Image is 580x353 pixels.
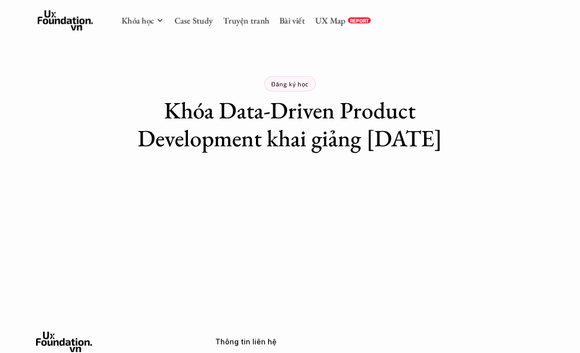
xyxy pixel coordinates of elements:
[271,80,309,87] p: Đăng ký học
[279,15,305,26] a: Bài viết
[315,15,345,26] a: UX Map
[348,17,371,23] a: REPORT
[87,173,493,249] iframe: Tally form
[223,15,269,26] a: Truyện tranh
[350,17,369,23] p: REPORT
[121,15,154,26] a: Khóa học
[112,97,468,152] h1: Khóa Data-Driven Product Development khai giảng [DATE]
[174,15,213,26] a: Case Study
[215,338,544,346] p: Thông tin liên hệ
